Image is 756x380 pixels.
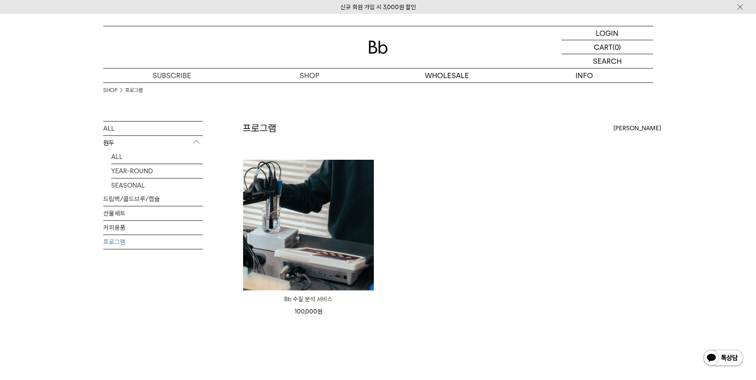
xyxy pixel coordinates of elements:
span: [PERSON_NAME] [613,123,661,133]
p: SEARCH [593,54,622,68]
p: WHOLESALE [378,69,516,82]
a: 신규 회원 가입 시 3,000원 할인 [340,4,416,11]
a: SHOP [103,86,117,94]
a: SEASONAL [111,178,203,192]
h2: 프로그램 [243,121,276,135]
span: 100,000 [295,308,322,315]
p: INFO [516,69,653,82]
a: SUBSCRIBE [103,69,241,82]
img: Bb 수질 분석 서비스 [243,160,374,290]
a: ALL [111,150,203,164]
a: 선물세트 [103,206,203,220]
a: LOGIN [562,26,653,40]
p: CART [594,40,613,54]
a: CART (0) [562,40,653,54]
p: 원두 [103,136,203,150]
p: (0) [613,40,621,54]
a: YEAR-ROUND [111,164,203,178]
img: 카카오톡 채널 1:1 채팅 버튼 [703,349,744,368]
a: ALL [103,121,203,135]
a: 드립백/콜드브루/캡슐 [103,192,203,206]
a: SHOP [241,69,378,82]
a: 프로그램 [125,86,143,94]
a: 커피용품 [103,221,203,235]
a: Bb 수질 분석 서비스 [243,294,374,304]
p: LOGIN [596,26,619,40]
img: 로고 [369,41,388,54]
span: 원 [317,308,322,315]
a: 프로그램 [103,235,203,249]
